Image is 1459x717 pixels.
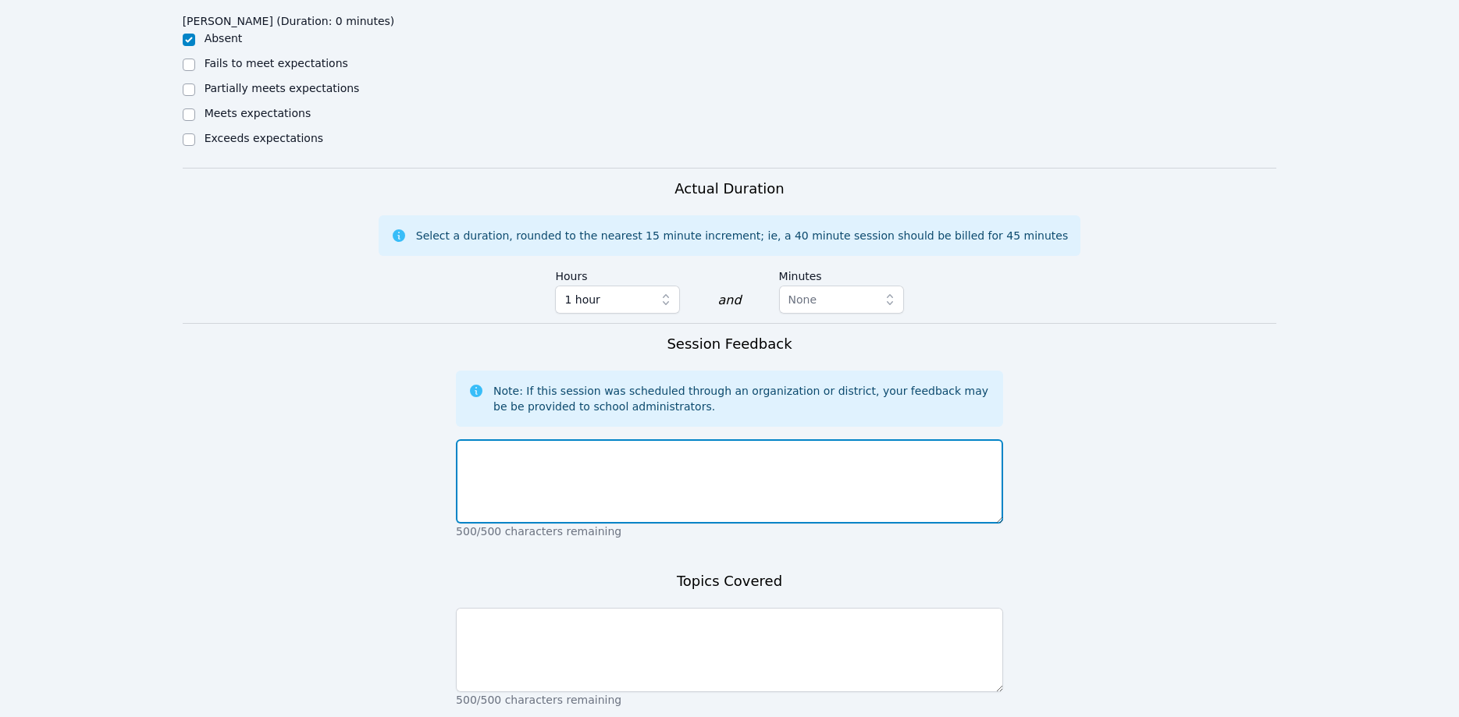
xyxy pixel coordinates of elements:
[564,290,600,309] span: 1 hour
[555,286,680,314] button: 1 hour
[667,333,792,355] h3: Session Feedback
[205,132,323,144] label: Exceeds expectations
[205,32,243,44] label: Absent
[205,107,311,119] label: Meets expectations
[677,570,782,592] h3: Topics Covered
[779,262,904,286] label: Minutes
[205,57,348,69] label: Fails to meet expectations
[456,692,1003,708] p: 500/500 characters remaining
[456,524,1003,539] p: 500/500 characters remaining
[493,383,991,414] div: Note: If this session was scheduled through an organization or district, your feedback may be be ...
[717,291,741,310] div: and
[183,7,395,30] legend: [PERSON_NAME] (Duration: 0 minutes)
[205,82,360,94] label: Partially meets expectations
[788,293,817,306] span: None
[779,286,904,314] button: None
[416,228,1068,243] div: Select a duration, rounded to the nearest 15 minute increment; ie, a 40 minute session should be ...
[674,178,784,200] h3: Actual Duration
[555,262,680,286] label: Hours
